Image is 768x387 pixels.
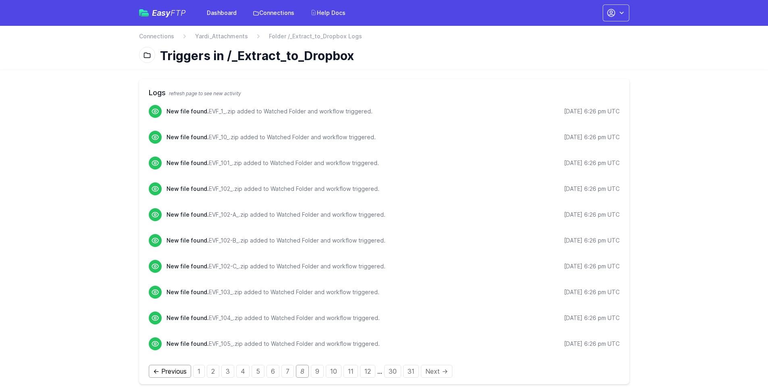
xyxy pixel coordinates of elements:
[207,365,219,378] a: Page 2
[169,90,241,96] span: refresh page to see new activity
[167,159,379,167] p: EVF_101_.zip added to Watched Folder and workflow triggered.
[248,6,299,20] a: Connections
[167,237,209,244] span: New file found.
[167,289,209,295] span: New file found.
[167,211,385,219] p: EVF_102-A_.zip added to Watched Folder and workflow triggered.
[326,365,341,378] a: Page 10
[167,340,380,348] p: EVF_105_.zip added to Watched Folder and workflow triggered.
[167,263,209,270] span: New file found.
[167,133,376,141] p: EVF_10_.zip added to Watched Folder and workflow triggered.
[564,133,620,141] div: [DATE] 6:26 pm UTC
[564,159,620,167] div: [DATE] 6:26 pm UTC
[221,365,234,378] a: Page 3
[167,211,209,218] span: New file found.
[149,365,191,378] a: Previous page
[149,87,620,98] h2: Logs
[564,211,620,219] div: [DATE] 6:26 pm UTC
[139,9,149,17] img: easyftp_logo.png
[266,365,279,378] a: Page 6
[236,365,250,378] a: Page 4
[149,366,620,376] div: Pagination
[564,262,620,270] div: [DATE] 6:26 pm UTC
[195,32,248,40] a: Yardi_Attachments
[564,314,620,322] div: [DATE] 6:26 pm UTC
[167,185,379,193] p: EVF_102_.zip added to Watched Folder and workflow triggered.
[269,32,362,40] span: Folder /_Extract_to_Dropbox Logs
[139,32,629,45] nav: Breadcrumb
[167,288,379,296] p: EVF_103_.zip added to Watched Folder and workflow triggered.
[139,9,186,17] a: EasyFTP
[564,236,620,245] div: [DATE] 6:26 pm UTC
[167,262,385,270] p: EVF_102-C_.zip added to Watched Folder and workflow triggered.
[167,236,385,245] p: EVF_102-B_.zip added to Watched Folder and workflow triggered.
[421,365,452,378] a: Next page
[564,185,620,193] div: [DATE] 6:26 pm UTC
[167,134,209,140] span: New file found.
[360,365,375,378] a: Page 12
[139,32,174,40] a: Connections
[564,288,620,296] div: [DATE] 6:26 pm UTC
[167,314,209,321] span: New file found.
[152,9,186,17] span: Easy
[167,185,209,192] span: New file found.
[377,367,382,375] span: …
[171,8,186,18] span: FTP
[403,365,419,378] a: Page 31
[167,340,209,347] span: New file found.
[193,365,205,378] a: Page 1
[296,365,309,378] em: Page 8
[384,365,401,378] a: Page 30
[564,340,620,348] div: [DATE] 6:26 pm UTC
[167,159,209,166] span: New file found.
[564,107,620,115] div: [DATE] 6:26 pm UTC
[306,6,350,20] a: Help Docs
[281,365,294,378] a: Page 7
[343,365,358,378] a: Page 11
[167,314,380,322] p: EVF_104_.zip added to Watched Folder and workflow triggered.
[202,6,241,20] a: Dashboard
[167,107,373,115] p: EVF_1_.zip added to Watched Folder and workflow triggered.
[167,108,209,115] span: New file found.
[311,365,324,378] a: Page 9
[252,365,264,378] a: Page 5
[160,48,623,63] h1: Triggers in /_Extract_to_Dropbox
